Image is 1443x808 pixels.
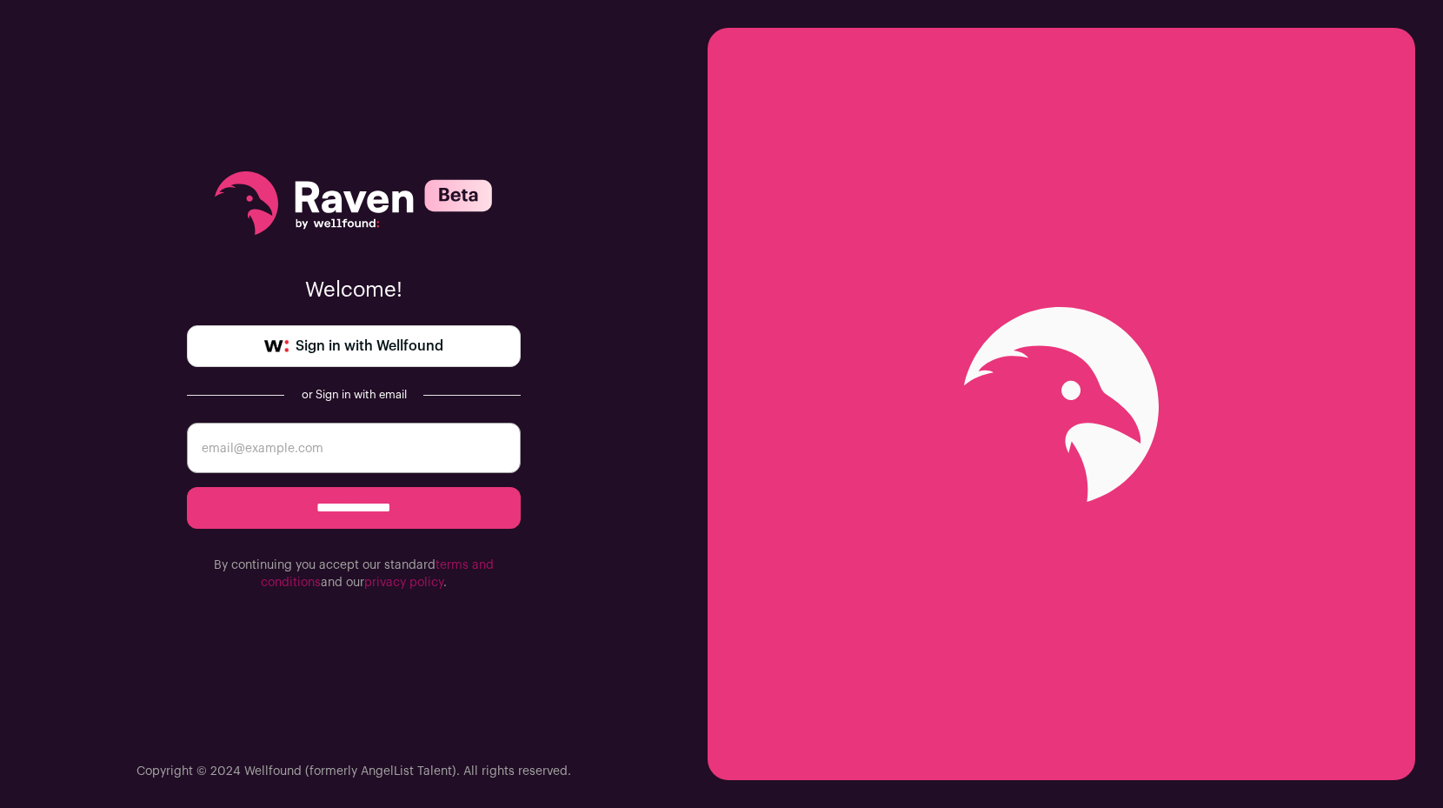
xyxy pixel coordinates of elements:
[264,340,289,352] img: wellfound-symbol-flush-black-fb3c872781a75f747ccb3a119075da62bfe97bd399995f84a933054e44a575c4.png
[187,423,521,473] input: email@example.com
[364,577,443,589] a: privacy policy
[187,557,521,591] p: By continuing you accept our standard and our .
[296,336,443,357] span: Sign in with Wellfound
[187,325,521,367] a: Sign in with Wellfound
[187,277,521,304] p: Welcome!
[298,388,409,402] div: or Sign in with email
[136,763,571,780] p: Copyright © 2024 Wellfound (formerly AngelList Talent). All rights reserved.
